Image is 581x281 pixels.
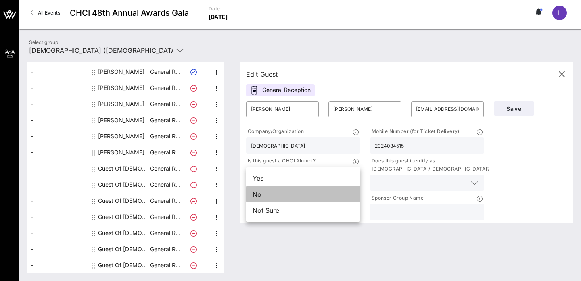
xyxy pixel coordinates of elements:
[27,257,88,273] div: -
[27,225,88,241] div: -
[27,64,88,80] div: -
[27,144,88,160] div: -
[70,7,189,19] span: CHCI 48th Annual Awards Gala
[29,39,58,45] label: Select group
[27,96,88,112] div: -
[38,10,60,16] span: All Events
[552,6,567,20] div: L
[149,225,181,241] p: General R…
[246,127,304,136] p: Company/Organization
[209,13,228,21] p: [DATE]
[27,128,88,144] div: -
[98,128,144,144] div: Rocio Inclan
[149,209,181,225] p: General R…
[149,112,181,128] p: General R…
[98,112,144,128] div: Ovidia Molina
[333,103,396,116] input: Last Name*
[370,127,460,136] p: Mobile Number (for Ticket Delivery)
[500,105,528,112] span: Save
[149,128,181,144] p: General R…
[149,177,181,193] p: General R…
[149,193,181,209] p: General R…
[209,5,228,13] p: Date
[98,257,149,273] div: Guest Of National Education Association
[98,225,149,241] div: Guest Of National Education Association
[149,257,181,273] p: General R…
[246,202,360,219] div: Not Sure
[246,69,284,80] div: Edit Guest
[98,96,144,112] div: Nico Ballon
[98,80,144,96] div: Miguel Gonzalez
[98,144,144,160] div: Susana O'Daniel
[27,193,88,209] div: -
[98,193,149,209] div: Guest Of National Education Association
[149,160,181,177] p: General R…
[251,103,314,116] input: First Name*
[246,157,316,165] p: Is this guest a CHCI Alumni?
[27,160,88,177] div: -
[149,80,181,96] p: General R…
[27,177,88,193] div: -
[98,241,149,257] div: Guest Of National Education Association
[26,6,65,19] a: All Events
[27,112,88,128] div: -
[370,157,490,173] p: Does this guest identify as [DEMOGRAPHIC_DATA]/[DEMOGRAPHIC_DATA]?
[27,80,88,96] div: -
[416,103,479,116] input: Email*
[281,72,284,78] span: -
[98,209,149,225] div: Guest Of National Education Association
[246,170,360,186] div: Yes
[370,194,424,202] p: Sponsor Group Name
[246,84,315,96] div: General Reception
[149,64,181,80] p: General R…
[27,209,88,225] div: -
[149,241,181,257] p: General R…
[149,144,181,160] p: General R…
[246,186,360,202] div: No
[27,241,88,257] div: -
[558,9,562,17] span: L
[494,101,534,116] button: Save
[98,64,144,80] div: Merwyn Scott
[98,160,149,177] div: Guest Of National Education Association
[149,96,181,112] p: General R…
[98,177,149,193] div: Guest Of National Education Association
